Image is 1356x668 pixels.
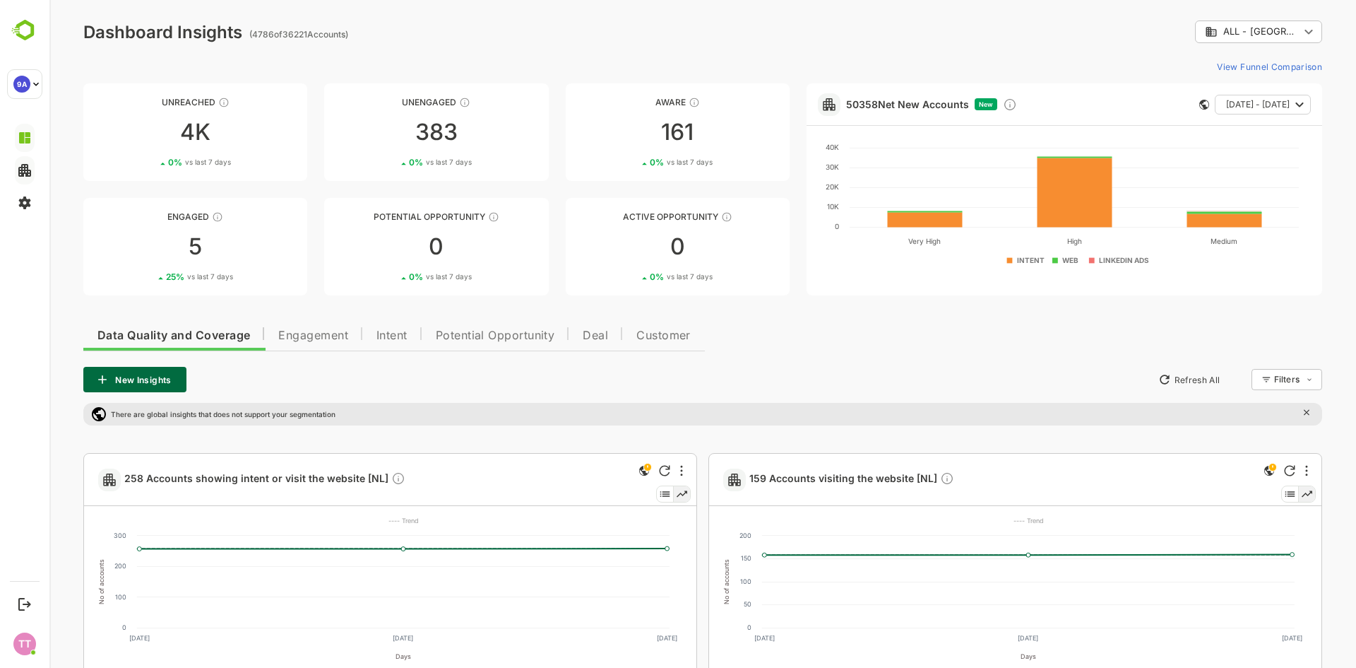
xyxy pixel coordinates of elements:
[34,198,258,295] a: EngagedThese accounts are warm, further nurturing would qualify them to MQAs525%vs last 7 days
[968,634,989,642] text: [DATE]
[797,98,920,110] a: 50358Net New Accounts
[1018,237,1033,246] text: High
[587,330,641,341] span: Customer
[169,97,180,108] div: These accounts have not been engaged with for a defined time period
[953,98,968,112] div: Discover new ICP-fit accounts showing engagement — via intent surges, anonymous website visits, L...
[929,100,944,108] span: New
[346,652,362,660] text: Days
[776,182,790,191] text: 20K
[359,271,422,282] div: 0 %
[136,157,182,168] span: vs last 7 days
[1146,18,1273,46] div: ALL - [GEOGRAPHIC_DATA]
[1225,374,1250,385] div: Filters
[516,83,740,181] a: AwareThese accounts have just entered the buying cycle and need further nurturing1610%vs last 7 days
[672,211,683,223] div: These accounts have open opportunities which might be at any of the Sales Stages
[516,235,740,258] div: 0
[700,471,905,488] span: 159 Accounts visiting the website [NL]
[891,471,905,488] div: Website visites NL
[1223,367,1273,392] div: Filters
[1102,368,1177,391] button: Refresh All
[339,517,369,525] text: ---- Trend
[386,330,506,341] span: Potential Opportunity
[698,623,702,631] text: 0
[34,235,258,258] div: 5
[600,157,663,168] div: 0 %
[964,517,994,525] text: ---- Trend
[342,471,356,488] div: Branding NL
[617,271,663,282] span: vs last 7 days
[705,634,725,642] text: [DATE]
[7,17,43,44] img: BambooboxLogoMark.f1c84d78b4c51b1a7b5f700c9845e183.svg
[75,471,356,488] span: 258 Accounts showing intent or visit the website [NL]
[617,157,663,168] span: vs last 7 days
[1256,465,1259,476] div: More
[229,330,299,341] span: Engagement
[700,471,910,488] a: 159 Accounts visiting the website [NL]Website visites NL
[117,271,184,282] div: 25 %
[376,271,422,282] span: vs last 7 days
[343,634,364,642] text: [DATE]
[691,578,702,585] text: 100
[275,97,499,107] div: Unengaged
[439,211,450,223] div: These accounts are MQAs and can be passed on to Inside Sales
[776,143,790,151] text: 40K
[609,465,621,476] div: Refresh
[690,532,702,539] text: 200
[1155,25,1250,38] div: ALL - Netherlands
[34,83,258,181] a: UnreachedThese accounts have not been engaged with for a defined time period4K0%vs last 7 days
[600,271,663,282] div: 0 %
[275,211,499,222] div: Potential Opportunity
[1177,95,1240,114] span: [DATE] - [DATE]
[586,462,603,481] div: This is a global insight. Segment selection is not applicable for this view
[162,211,174,223] div: These accounts are warm, further nurturing would qualify them to MQAs
[639,97,650,108] div: These accounts have just entered the buying cycle and need further nurturing
[694,600,702,608] text: 50
[275,83,499,181] a: UnengagedThese accounts have not shown enough engagement and need nurturing3830%vs last 7 days
[15,594,34,614] button: Logout
[785,222,790,230] text: 0
[13,76,30,93] div: 9A
[516,211,740,222] div: Active Opportunity
[34,367,137,392] button: New Insights
[1150,100,1160,110] div: This card does not support filter and segments
[1174,26,1250,37] span: ALL - [GEOGRAPHIC_DATA]
[138,271,184,282] span: vs last 7 days
[64,532,77,539] text: 300
[376,157,422,168] span: vs last 7 days
[275,198,499,295] a: Potential OpportunityThese accounts are MQAs and can be passed on to Inside Sales00%vs last 7 days
[13,633,36,655] div: TT
[34,211,258,222] div: Engaged
[275,121,499,143] div: 383
[1211,462,1228,481] div: This is a global insight. Segment selection is not applicable for this view
[533,330,559,341] span: Deal
[1235,465,1246,476] div: Refresh
[48,330,201,341] span: Data Quality and Coverage
[410,97,421,108] div: These accounts have not shown enough engagement and need nurturing
[778,202,790,211] text: 10K
[75,471,362,488] a: 258 Accounts showing intent or visit the website [NL]Branding NL
[80,634,100,642] text: [DATE]
[34,97,258,107] div: Unreached
[1232,634,1253,642] text: [DATE]
[359,157,422,168] div: 0 %
[34,22,193,42] div: Dashboard Insights
[691,554,702,562] text: 150
[327,330,358,341] span: Intent
[631,465,634,476] div: More
[516,97,740,107] div: Aware
[65,562,77,570] text: 200
[1013,256,1030,264] text: WEB
[516,198,740,295] a: Active OpportunityThese accounts have open opportunities which might be at any of the Sales Stage...
[1162,55,1273,78] button: View Funnel Comparison
[607,634,628,642] text: [DATE]
[275,235,499,258] div: 0
[73,623,77,631] text: 0
[34,121,258,143] div: 4K
[971,652,987,660] text: Days
[1161,237,1188,245] text: Medium
[61,410,286,418] p: There are global insights that does not support your segmentation
[119,157,182,168] div: 0 %
[859,237,891,246] text: Very High
[673,559,681,604] text: No of accounts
